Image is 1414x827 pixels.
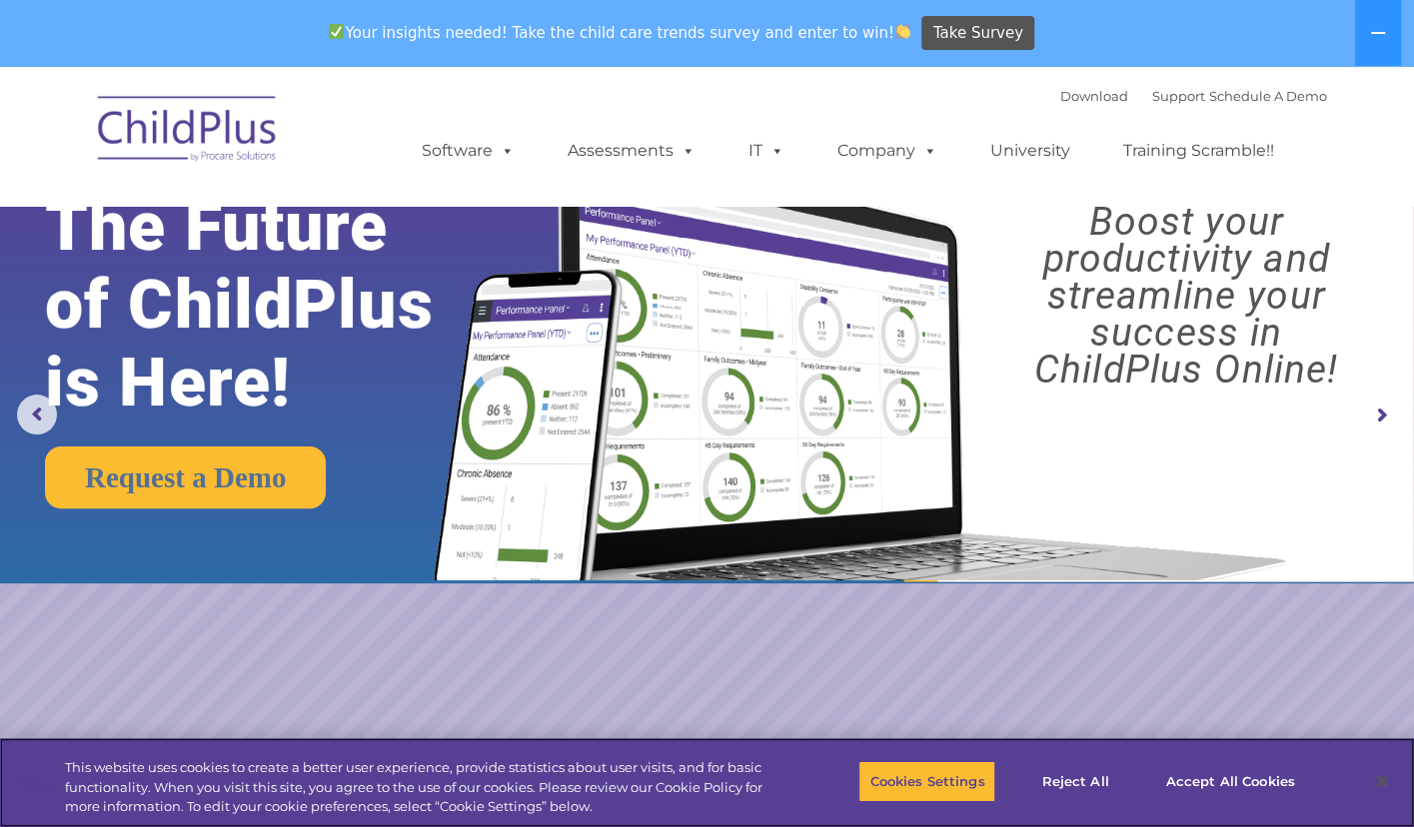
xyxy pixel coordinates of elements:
[1060,88,1327,104] font: |
[933,16,1023,51] span: Take Survey
[858,760,995,802] button: Cookies Settings
[1103,131,1294,171] a: Training Scramble!!
[278,132,339,147] span: Last name
[402,131,535,171] a: Software
[728,131,804,171] a: IT
[321,13,919,52] span: Your insights needed! Take the child care trends survey and enter to win!
[895,24,910,39] img: 👏
[817,131,957,171] a: Company
[65,758,777,817] div: This website uses cookies to create a better user experience, provide statistics about user visit...
[45,188,497,421] rs-layer: The Future of ChildPlus is Here!
[278,214,363,229] span: Phone number
[1060,88,1128,104] a: Download
[976,204,1396,389] rs-layer: Boost your productivity and streamline your success in ChildPlus Online!
[1012,760,1137,802] button: Reject All
[88,82,288,182] img: ChildPlus by Procare Solutions
[1360,759,1404,803] button: Close
[1154,760,1305,802] button: Accept All Cookies
[329,24,344,39] img: ✅
[970,131,1090,171] a: University
[45,446,326,508] a: Request a Demo
[548,131,715,171] a: Assessments
[1152,88,1205,104] a: Support
[921,16,1034,51] a: Take Survey
[1209,88,1327,104] a: Schedule A Demo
